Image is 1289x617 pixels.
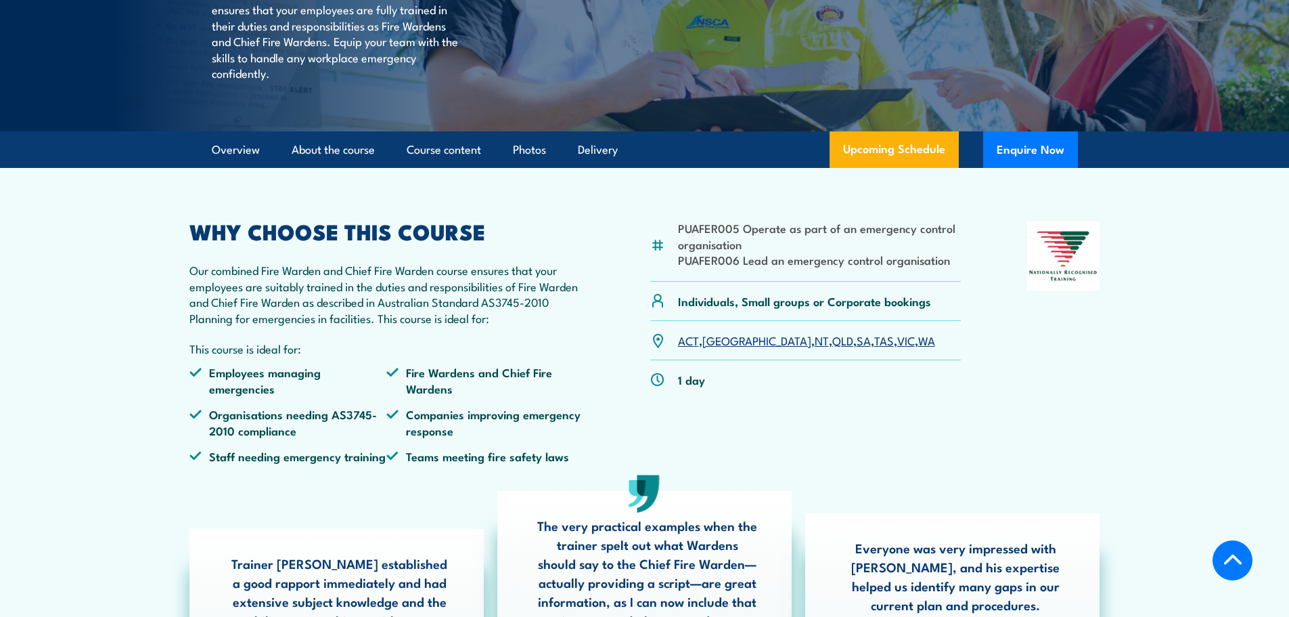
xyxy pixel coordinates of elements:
img: Nationally Recognised Training logo. [1027,221,1100,291]
a: VIC [897,332,915,348]
a: WA [918,332,935,348]
a: About the course [292,132,375,168]
h2: WHY CHOOSE THIS COURSE [189,221,585,240]
a: ACT [678,332,699,348]
a: TAS [874,332,894,348]
li: Staff needing emergency training [189,448,387,464]
a: SA [857,332,871,348]
li: PUAFER005 Operate as part of an emergency control organisation [678,220,962,252]
a: Delivery [578,132,618,168]
a: QLD [832,332,853,348]
a: NT [815,332,829,348]
li: Fire Wardens and Chief Fire Wardens [386,364,584,396]
p: Everyone was very impressed with [PERSON_NAME], and his expertise helped us identify many gaps in... [845,538,1066,614]
li: Teams meeting fire safety laws [386,448,584,464]
p: Our combined Fire Warden and Chief Fire Warden course ensures that your employees are suitably tr... [189,262,585,326]
p: 1 day [678,372,705,387]
a: Photos [513,132,546,168]
p: This course is ideal for: [189,341,585,356]
li: Employees managing emergencies [189,364,387,396]
p: Individuals, Small groups or Corporate bookings [678,293,931,309]
li: Companies improving emergency response [386,406,584,438]
a: Overview [212,132,260,168]
a: Upcoming Schedule [830,131,959,168]
a: Course content [407,132,481,168]
li: PUAFER006 Lead an emergency control organisation [678,252,962,268]
a: [GEOGRAPHIC_DATA] [702,332,811,348]
p: , , , , , , , [678,333,935,348]
li: Organisations needing AS3745-2010 compliance [189,406,387,438]
button: Enquire Now [983,131,1078,168]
